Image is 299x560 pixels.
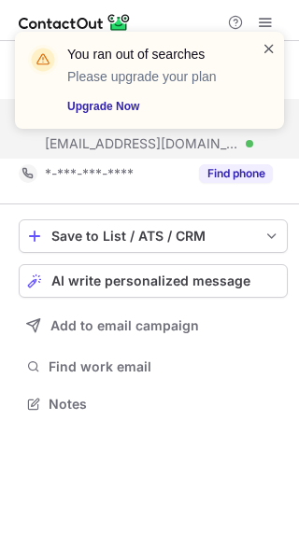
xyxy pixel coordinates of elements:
button: Notes [19,391,288,417]
button: save-profile-one-click [19,219,288,253]
a: Upgrade Now [67,97,239,116]
span: Notes [49,396,280,413]
span: Find work email [49,358,280,375]
p: Please upgrade your plan [67,67,239,86]
button: Reveal Button [199,164,273,183]
span: Add to email campaign [50,318,199,333]
button: Add to email campaign [19,309,288,343]
img: ContactOut v5.3.10 [19,11,131,34]
img: warning [28,45,58,75]
button: Find work email [19,354,288,380]
header: You ran out of searches [67,45,239,63]
span: AI write personalized message [51,273,250,288]
button: AI write personalized message [19,264,288,298]
div: Save to List / ATS / CRM [51,229,255,244]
